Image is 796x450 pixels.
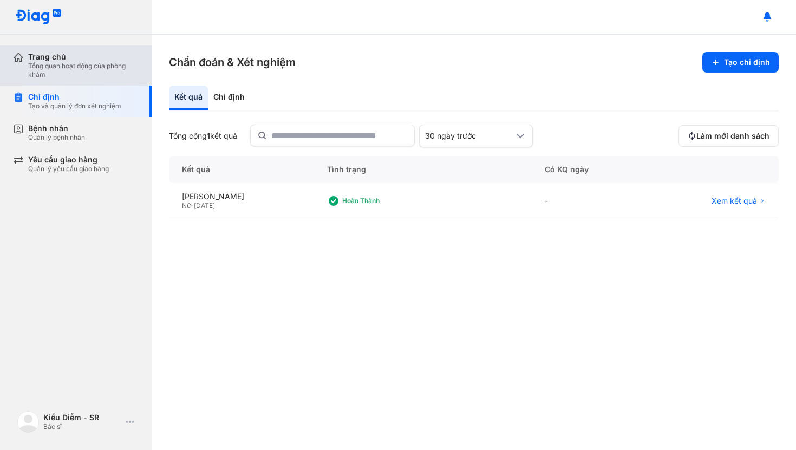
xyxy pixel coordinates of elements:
[191,201,194,210] span: -
[208,86,250,110] div: Chỉ định
[182,192,301,201] div: [PERSON_NAME]
[28,123,85,133] div: Bệnh nhân
[28,133,85,142] div: Quản lý bệnh nhân
[712,196,757,206] span: Xem kết quả
[28,165,109,173] div: Quản lý yêu cầu giao hàng
[532,183,647,219] div: -
[169,55,296,70] h3: Chẩn đoán & Xét nghiệm
[207,131,210,140] span: 1
[696,131,769,141] span: Làm mới danh sách
[28,62,139,79] div: Tổng quan hoạt động của phòng khám
[28,102,121,110] div: Tạo và quản lý đơn xét nghiệm
[43,422,121,431] div: Bác sĩ
[169,131,237,141] div: Tổng cộng kết quả
[28,155,109,165] div: Yêu cầu giao hàng
[169,156,314,183] div: Kết quả
[15,9,62,25] img: logo
[182,201,191,210] span: Nữ
[28,92,121,102] div: Chỉ định
[169,86,208,110] div: Kết quả
[678,125,779,147] button: Làm mới danh sách
[425,131,514,141] div: 30 ngày trước
[28,52,139,62] div: Trang chủ
[314,156,532,183] div: Tình trạng
[532,156,647,183] div: Có KQ ngày
[342,197,429,205] div: Hoàn thành
[43,413,121,422] div: Kiều Diễm - SR
[194,201,215,210] span: [DATE]
[702,52,779,73] button: Tạo chỉ định
[17,411,39,433] img: logo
